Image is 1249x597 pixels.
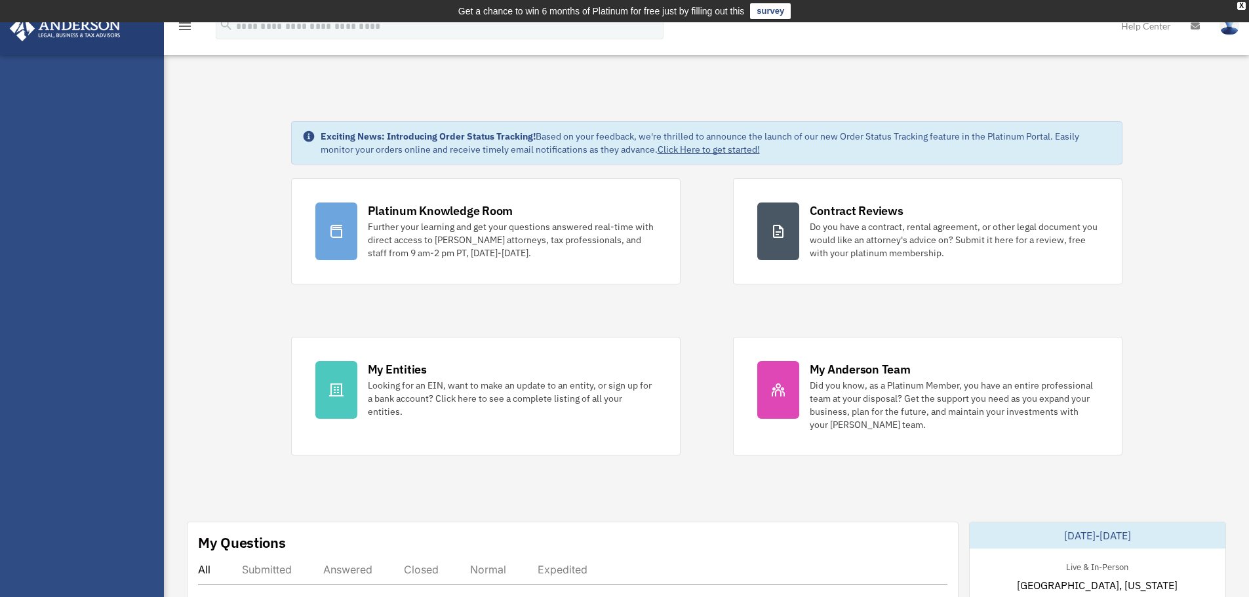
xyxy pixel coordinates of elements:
[291,178,681,284] a: Platinum Knowledge Room Further your learning and get your questions answered real-time with dire...
[458,3,745,19] div: Get a chance to win 6 months of Platinum for free just by filling out this
[1237,2,1246,10] div: close
[750,3,791,19] a: survey
[404,563,439,576] div: Closed
[658,144,760,155] a: Click Here to get started!
[810,379,1098,431] div: Did you know, as a Platinum Member, you have an entire professional team at your disposal? Get th...
[810,202,903,219] div: Contract Reviews
[177,23,193,34] a: menu
[321,130,536,142] strong: Exciting News: Introducing Order Status Tracking!
[1017,577,1178,593] span: [GEOGRAPHIC_DATA], [US_STATE]
[470,563,506,576] div: Normal
[810,361,911,377] div: My Anderson Team
[177,18,193,34] i: menu
[810,220,1098,260] div: Do you have a contract, rental agreement, or other legal document you would like an attorney's ad...
[1056,559,1139,573] div: Live & In-Person
[368,202,513,219] div: Platinum Knowledge Room
[198,563,210,576] div: All
[368,220,656,260] div: Further your learning and get your questions answered real-time with direct access to [PERSON_NAM...
[219,18,233,32] i: search
[6,16,125,41] img: Anderson Advisors Platinum Portal
[198,533,286,552] div: My Questions
[321,130,1111,156] div: Based on your feedback, we're thrilled to announce the launch of our new Order Status Tracking fe...
[538,563,587,576] div: Expedited
[970,522,1225,549] div: [DATE]-[DATE]
[1219,16,1239,35] img: User Pic
[368,379,656,418] div: Looking for an EIN, want to make an update to an entity, or sign up for a bank account? Click her...
[733,337,1122,455] a: My Anderson Team Did you know, as a Platinum Member, you have an entire professional team at your...
[323,563,372,576] div: Answered
[368,361,427,377] div: My Entities
[291,337,681,455] a: My Entities Looking for an EIN, want to make an update to an entity, or sign up for a bank accoun...
[733,178,1122,284] a: Contract Reviews Do you have a contract, rental agreement, or other legal document you would like...
[242,563,292,576] div: Submitted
